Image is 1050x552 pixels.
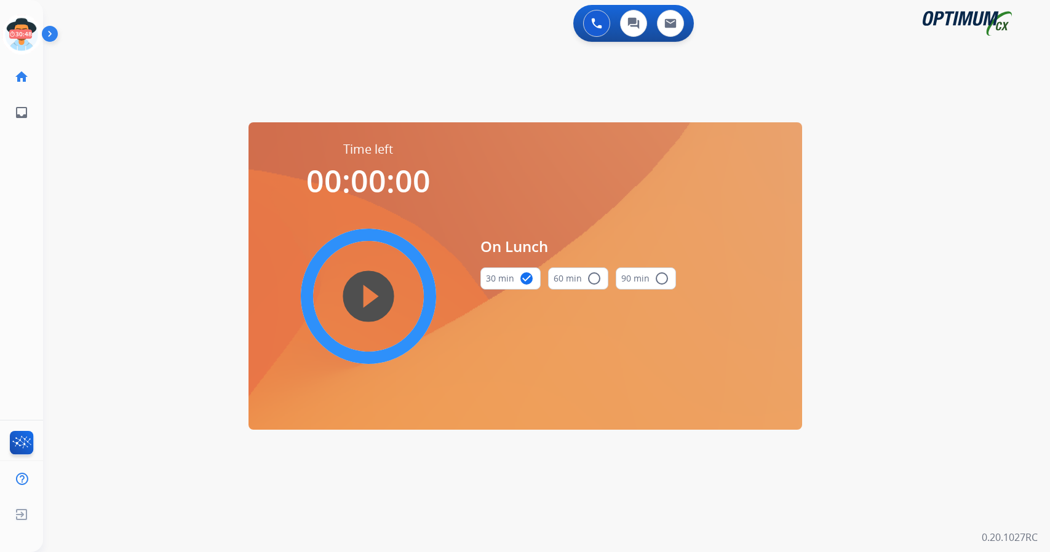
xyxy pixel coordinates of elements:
mat-icon: check_circle [519,271,534,286]
span: Time left [343,141,393,158]
span: 00:00:00 [306,160,431,202]
button: 30 min [480,267,541,290]
mat-icon: home [14,69,29,84]
mat-icon: radio_button_unchecked [654,271,669,286]
mat-icon: radio_button_unchecked [587,271,602,286]
p: 0.20.1027RC [982,530,1038,545]
mat-icon: inbox [14,105,29,120]
button: 60 min [548,267,608,290]
span: On Lunch [480,235,676,258]
mat-icon: play_circle_filled [361,289,376,304]
button: 90 min [616,267,676,290]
